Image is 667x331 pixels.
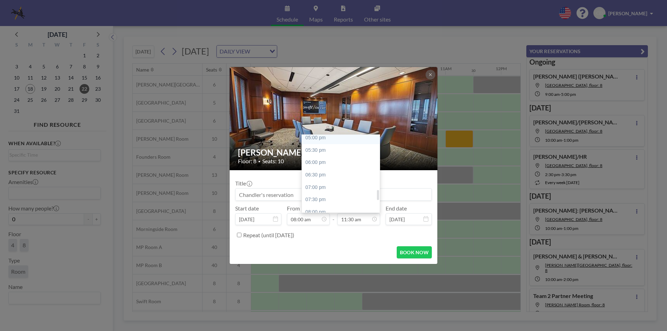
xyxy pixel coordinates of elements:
h2: [PERSON_NAME] Room [238,147,430,158]
div: 05:00 pm [302,132,383,144]
div: 07:30 pm [302,193,383,206]
div: 07:00 pm [302,181,383,194]
span: • [258,159,261,164]
div: 06:00 pm [302,156,383,169]
div: 08:00 pm [302,206,383,218]
img: 537.jpg [230,40,438,197]
label: End date [386,205,407,212]
span: - [332,207,335,223]
label: Start date [235,205,259,212]
span: Seats: 10 [262,158,284,165]
label: Title [235,180,252,187]
input: Chandler's reservation [236,189,431,200]
div: 05:30 pm [302,144,383,157]
button: BOOK NOW [397,246,432,258]
label: From [287,205,300,212]
div: 06:30 pm [302,169,383,181]
label: Repeat (until [DATE]) [243,232,294,239]
span: Floor: 8 [238,158,256,165]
